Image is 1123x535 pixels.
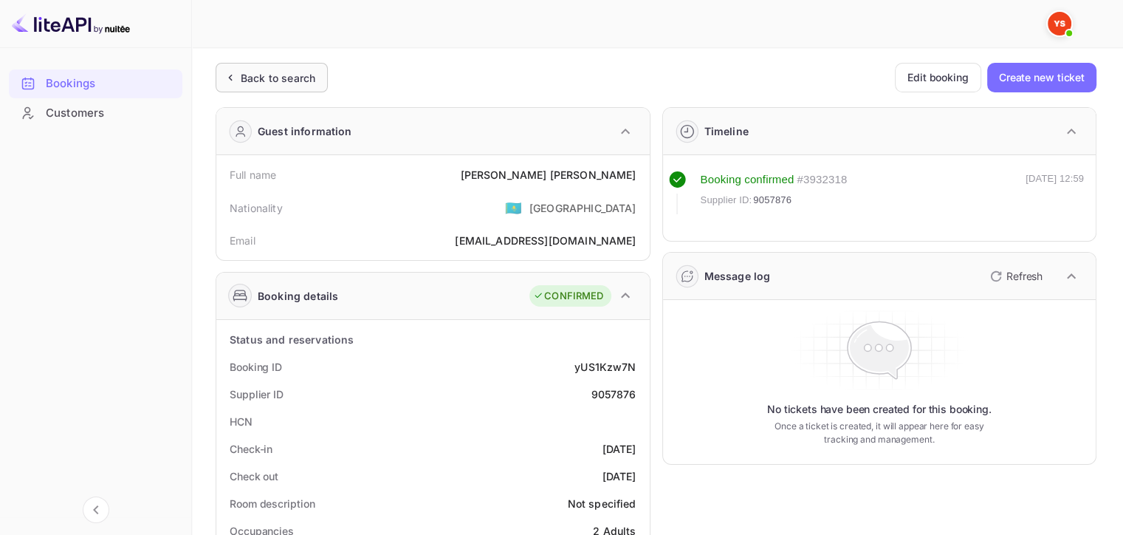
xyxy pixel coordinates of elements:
div: Status and reservations [230,332,354,347]
div: CONFIRMED [533,289,603,304]
button: Create new ticket [987,63,1096,92]
div: Not specified [568,496,636,511]
a: Customers [9,99,182,126]
button: Edit booking [895,63,981,92]
p: Refresh [1006,268,1043,284]
div: Customers [46,105,175,122]
div: Check out [230,468,278,484]
img: Yandex Support [1048,12,1071,35]
div: Nationality [230,200,283,216]
div: Full name [230,167,276,183]
div: [EMAIL_ADDRESS][DOMAIN_NAME] [455,233,636,248]
div: Booking ID [230,359,282,375]
div: [DATE] 12:59 [1026,171,1084,214]
p: Once a ticket is created, it will appear here for easy tracking and management. [763,420,995,446]
button: Collapse navigation [83,497,109,523]
div: [DATE] [602,468,636,484]
div: [DATE] [602,441,636,457]
div: Check-in [230,441,272,457]
div: Back to search [241,70,315,86]
div: Guest information [258,123,352,139]
div: Customers [9,99,182,128]
div: Booking details [258,288,338,304]
button: Refresh [981,265,1048,288]
div: 9057876 [591,386,636,402]
span: Supplier ID: [701,193,752,208]
div: [GEOGRAPHIC_DATA] [529,200,636,216]
div: Bookings [9,69,182,98]
div: Supplier ID [230,386,284,402]
span: 9057876 [753,193,791,208]
div: Room description [230,496,315,511]
div: [PERSON_NAME] [PERSON_NAME] [460,167,636,183]
div: # 3932318 [797,171,847,188]
p: No tickets have been created for this booking. [767,402,992,417]
div: Booking confirmed [701,171,794,188]
div: HCN [230,414,253,429]
div: Email [230,233,255,248]
img: LiteAPI logo [12,12,130,35]
div: yUS1Kzw7N [574,359,636,375]
div: Timeline [704,123,749,139]
div: Message log [704,268,771,284]
span: United States [505,194,522,221]
div: Bookings [46,75,175,92]
a: Bookings [9,69,182,97]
